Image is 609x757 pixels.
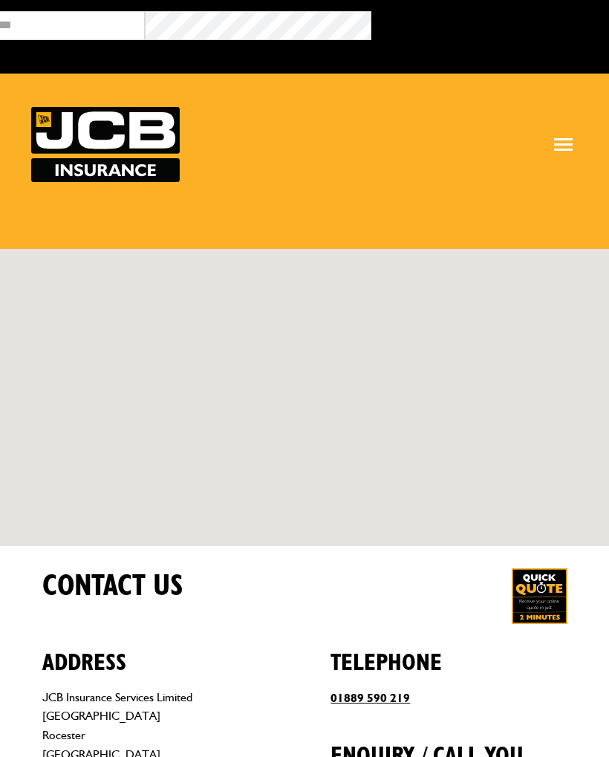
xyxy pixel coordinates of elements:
[31,107,180,182] a: JCB Insurance Services
[42,626,279,677] h2: Address
[42,568,183,604] h1: Contact us
[371,11,598,34] button: Broker Login
[330,691,410,705] a: 01889 590 219
[512,568,567,624] img: Quick Quote
[330,626,567,677] h2: Telephone
[512,568,567,624] a: Get your insurance quote in just 2-minutes
[31,107,180,182] img: JCB Insurance Services logo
